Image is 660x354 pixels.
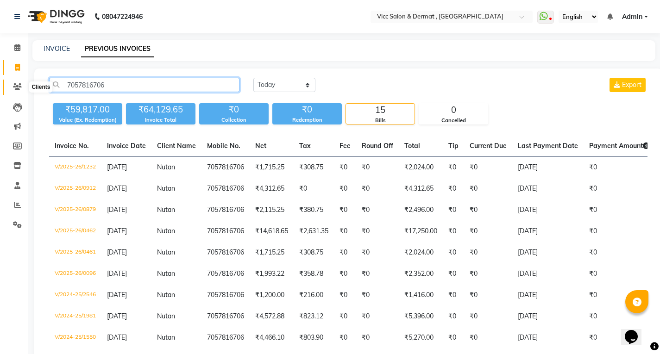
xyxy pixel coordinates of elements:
td: ₹0 [334,306,356,327]
td: ₹0 [584,306,655,327]
span: Net [255,142,266,150]
td: ₹0 [356,242,399,263]
td: ₹2,024.00 [399,157,443,179]
span: Invoice No. [55,142,89,150]
td: ₹0 [464,199,512,221]
td: ₹0 [584,178,655,199]
td: ₹0 [356,327,399,348]
div: Invoice Total [126,116,195,124]
td: ₹0 [334,221,356,242]
td: ₹0 [443,263,464,285]
span: Admin [622,12,642,22]
td: ₹0 [334,285,356,306]
td: [DATE] [512,221,584,242]
div: ₹0 [272,103,342,116]
td: ₹0 [443,178,464,199]
span: [DATE] [107,205,127,214]
td: ₹0 [334,263,356,285]
td: ₹0 [356,221,399,242]
span: Client Name [157,142,196,150]
td: V/2025-26/0879 [49,199,101,221]
span: [DATE] [107,333,127,342]
td: ₹1,993.22 [250,263,294,285]
td: ₹0 [464,306,512,327]
span: Nutan [157,227,175,235]
span: Total [404,142,420,150]
span: [DATE] [107,248,127,256]
td: ₹0 [584,327,655,348]
span: Nutan [157,205,175,214]
td: V/2024-25/1550 [49,327,101,348]
td: ₹1,715.25 [250,157,294,179]
td: V/2024-25/2546 [49,285,101,306]
td: ₹0 [464,327,512,348]
td: ₹308.75 [294,242,334,263]
span: Round Off [362,142,393,150]
span: [DATE] [107,291,127,299]
td: V/2025-26/0461 [49,242,101,263]
td: ₹17,250.00 [399,221,443,242]
td: ₹0 [356,285,399,306]
span: Current Due [470,142,507,150]
div: Cancelled [419,117,488,124]
td: ₹0 [464,263,512,285]
td: ₹0 [584,221,655,242]
td: ₹2,631.35 [294,221,334,242]
td: ₹0 [443,199,464,221]
div: ₹0 [199,103,269,116]
td: ₹2,496.00 [399,199,443,221]
span: Tip [448,142,459,150]
td: ₹0 [334,199,356,221]
td: ₹0 [584,285,655,306]
span: Last Payment Date [518,142,578,150]
td: 7057816706 [201,263,250,285]
div: Clients [29,81,52,93]
span: [DATE] [107,227,127,235]
td: ₹0 [334,157,356,179]
td: ₹0 [334,178,356,199]
span: [DATE] [107,269,127,278]
img: logo [24,4,87,30]
span: Invoice Date [107,142,146,150]
span: Nutan [157,248,175,256]
td: ₹358.78 [294,263,334,285]
td: ₹0 [464,178,512,199]
td: ₹308.75 [294,157,334,179]
td: ₹0 [443,327,464,348]
td: [DATE] [512,327,584,348]
td: [DATE] [512,242,584,263]
td: 7057816706 [201,178,250,199]
span: Nutan [157,269,175,278]
td: ₹0 [464,221,512,242]
td: ₹0 [356,178,399,199]
td: ₹1,416.00 [399,285,443,306]
td: ₹4,466.10 [250,327,294,348]
span: [DATE] [107,184,127,193]
td: ₹0 [334,242,356,263]
div: Value (Ex. Redemption) [53,116,122,124]
td: ₹2,115.25 [250,199,294,221]
td: ₹5,270.00 [399,327,443,348]
td: ₹1,200.00 [250,285,294,306]
div: 15 [346,104,415,117]
div: ₹59,817.00 [53,103,122,116]
td: ₹0 [584,199,655,221]
td: ₹0 [334,327,356,348]
b: 08047224946 [102,4,143,30]
span: Nutan [157,333,175,342]
td: 7057816706 [201,221,250,242]
span: [DATE] [107,312,127,320]
a: INVOICE [44,44,70,53]
span: Payment Amount [589,142,649,150]
td: ₹0 [464,285,512,306]
td: ₹0 [356,306,399,327]
div: ₹64,129.65 [126,103,195,116]
td: ₹0 [443,242,464,263]
td: V/2025-26/1232 [49,157,101,179]
td: ₹216.00 [294,285,334,306]
div: Redemption [272,116,342,124]
span: Export [622,81,641,89]
td: ₹0 [464,242,512,263]
input: Search by Name/Mobile/Email/Invoice No [49,78,239,92]
td: ₹0 [443,221,464,242]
